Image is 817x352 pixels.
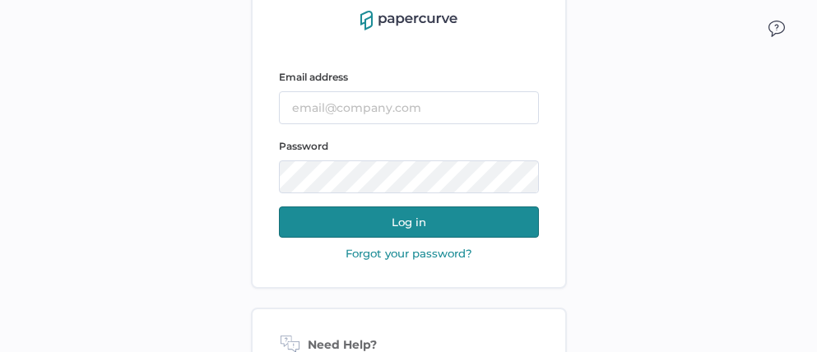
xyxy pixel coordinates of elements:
[279,71,348,83] span: Email address
[279,206,539,238] button: Log in
[279,140,328,152] span: Password
[768,21,785,37] img: icon_chat.2bd11823.svg
[360,11,457,30] img: papercurve-logo-colour.7244d18c.svg
[279,91,539,124] input: email@company.com
[341,246,477,261] button: Forgot your password?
